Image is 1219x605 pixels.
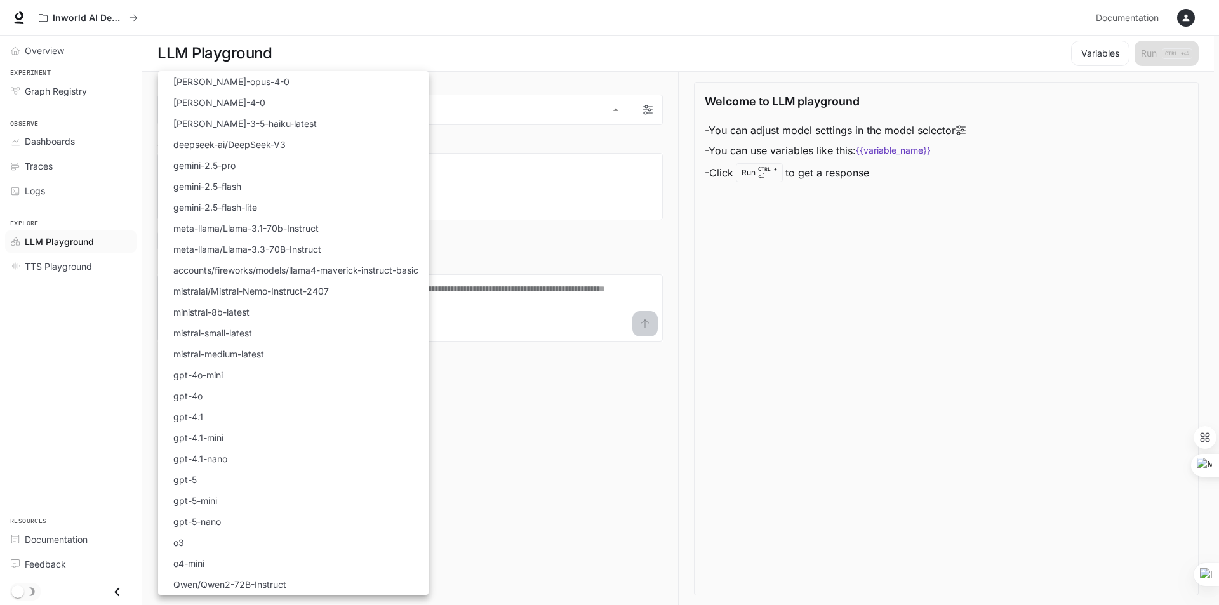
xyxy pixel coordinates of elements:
p: gpt-4.1-mini [173,431,223,444]
p: mistralai/Mistral-Nemo-Instruct-2407 [173,284,329,298]
p: deepseek-ai/DeepSeek-V3 [173,138,286,151]
p: [PERSON_NAME]-4-0 [173,96,265,109]
p: gemini-2.5-pro [173,159,236,172]
p: [PERSON_NAME]-3-5-haiku-latest [173,117,317,130]
p: meta-llama/Llama-3.3-70B-Instruct [173,243,321,256]
p: gpt-5 [173,473,197,486]
p: gpt-4o-mini [173,368,223,382]
p: gpt-5-nano [173,515,221,528]
p: Qwen/Qwen2-72B-Instruct [173,578,286,591]
p: gpt-4.1-nano [173,452,227,465]
p: [PERSON_NAME]-opus-4-0 [173,75,290,88]
p: mistral-small-latest [173,326,252,340]
p: meta-llama/Llama-3.1-70b-Instruct [173,222,319,235]
p: gemini-2.5-flash [173,180,241,193]
p: gemini-2.5-flash-lite [173,201,257,214]
p: gpt-5-mini [173,494,217,507]
p: mistral-medium-latest [173,347,264,361]
p: gpt-4o [173,389,203,402]
p: o4-mini [173,557,204,570]
p: o3 [173,536,184,549]
p: accounts/fireworks/models/llama4-maverick-instruct-basic [173,263,418,277]
p: ministral-8b-latest [173,305,250,319]
p: gpt-4.1 [173,410,203,423]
